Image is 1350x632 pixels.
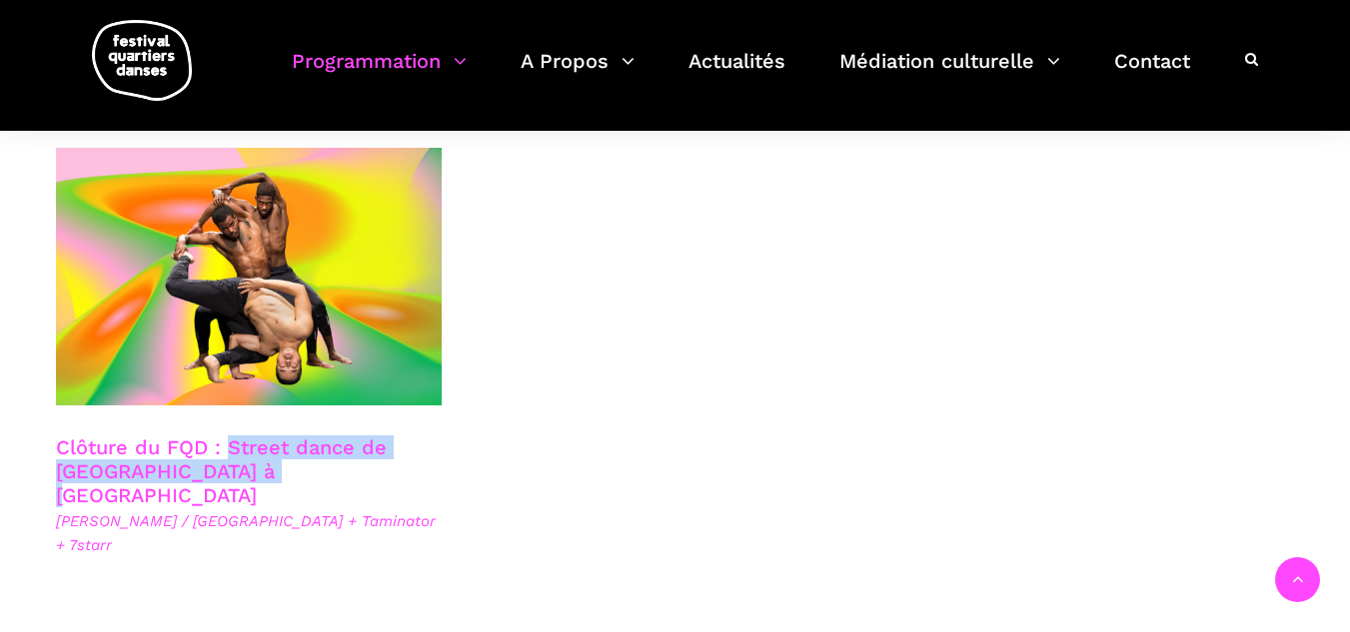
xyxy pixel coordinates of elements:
a: Clôture du FQD : Street dance de [GEOGRAPHIC_DATA] à [GEOGRAPHIC_DATA] [56,435,387,507]
a: Actualités [688,44,785,103]
a: Contact [1114,44,1190,103]
a: Programmation [292,44,467,103]
span: [PERSON_NAME] / [GEOGRAPHIC_DATA] + Taminator + 7starr [56,509,443,557]
img: logo-fqd-med [92,20,192,101]
a: A Propos [521,44,635,103]
a: Médiation culturelle [839,44,1060,103]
